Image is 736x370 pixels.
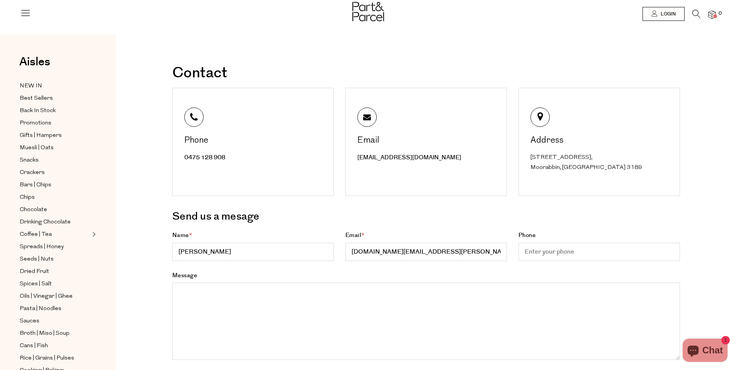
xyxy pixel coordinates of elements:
[172,66,680,80] h1: Contact
[643,7,685,21] a: Login
[20,267,90,276] a: Dried Fruit
[345,231,507,261] label: Email
[20,304,90,314] a: Pasta | Noodles
[20,316,90,326] a: Sauces
[184,153,225,162] a: 0475 128 908
[20,94,53,103] span: Best Sellers
[20,329,70,338] span: Broth | Miso | Soup
[20,156,39,165] span: Snacks
[20,242,64,252] span: Spreads | Honey
[172,243,334,261] input: Name*
[172,231,334,261] label: Name
[20,180,90,190] a: Bars | Chips
[20,143,90,153] a: Muesli | Oats
[680,339,730,364] inbox-online-store-chat: Shopify online store chat
[717,10,724,17] span: 0
[20,118,90,128] a: Promotions
[20,354,74,363] span: Rice | Grains | Pulses
[20,82,42,91] span: NEW IN
[20,131,62,140] span: Gifts | Hampers
[20,341,48,351] span: Cans | Fish
[20,304,61,314] span: Pasta | Noodles
[20,317,39,326] span: Sauces
[20,329,90,338] a: Broth | Miso | Soup
[20,143,54,153] span: Muesli | Oats
[20,155,90,165] a: Snacks
[20,106,90,116] a: Back In Stock
[20,255,54,264] span: Seeds | Nuts
[20,254,90,264] a: Seeds | Nuts
[708,10,716,19] a: 0
[20,119,51,128] span: Promotions
[518,231,680,261] label: Phone
[20,217,90,227] a: Drinking Chocolate
[530,136,670,145] div: Address
[530,153,670,172] div: [STREET_ADDRESS], Moorabbin, [GEOGRAPHIC_DATA] 3189
[659,11,676,17] span: Login
[20,242,90,252] a: Spreads | Honey
[20,280,52,289] span: Spices | Salt
[172,283,680,360] textarea: Message
[184,136,324,145] div: Phone
[345,243,507,261] input: Email*
[19,56,50,75] a: Aisles
[20,292,73,301] span: Oils | Vinegar | Ghee
[20,205,47,215] span: Chocolate
[20,131,90,140] a: Gifts | Hampers
[20,168,90,177] a: Crackers
[20,181,51,190] span: Bars | Chips
[20,106,56,116] span: Back In Stock
[90,230,96,239] button: Expand/Collapse Coffee | Tea
[172,208,680,225] h3: Send us a mesage
[20,218,71,227] span: Drinking Chocolate
[357,153,461,162] a: [EMAIL_ADDRESS][DOMAIN_NAME]
[352,2,384,21] img: Part&Parcel
[20,81,90,91] a: NEW IN
[20,193,35,202] span: Chips
[20,193,90,202] a: Chips
[518,243,680,261] input: Phone
[20,353,90,363] a: Rice | Grains | Pulses
[20,205,90,215] a: Chocolate
[172,271,680,363] label: Message
[20,279,90,289] a: Spices | Salt
[19,53,50,70] span: Aisles
[20,267,49,276] span: Dried Fruit
[20,341,90,351] a: Cans | Fish
[20,230,90,239] a: Coffee | Tea
[20,230,52,239] span: Coffee | Tea
[20,168,45,177] span: Crackers
[357,136,497,145] div: Email
[20,292,90,301] a: Oils | Vinegar | Ghee
[20,94,90,103] a: Best Sellers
